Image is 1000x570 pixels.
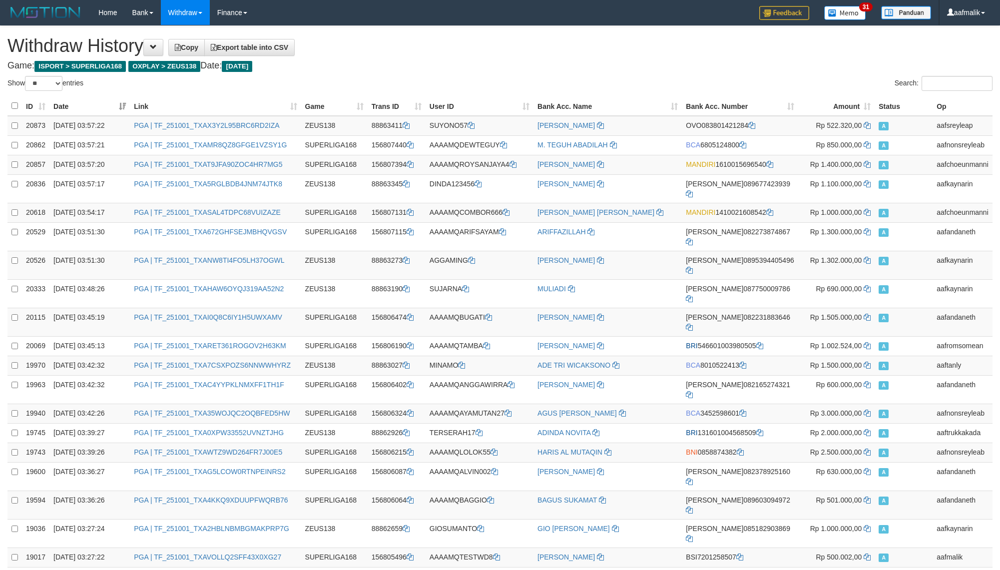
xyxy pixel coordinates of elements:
td: MINAMO [426,356,533,375]
td: aafkaynarin [933,519,993,548]
span: Approved - Marked by aafandaneth [879,314,889,322]
img: Feedback.jpg [759,6,809,20]
td: SUPERLIGA168 [301,222,368,251]
span: Rp 522.320,00 [816,121,862,129]
span: OXPLAY > ZEUS138 [128,61,200,72]
h4: Game: Date: [7,61,993,71]
span: Approved - Marked by aaftrukkakada [879,429,889,438]
span: MANDIRI [686,208,715,216]
td: SUPERLIGA168 [301,491,368,519]
td: ZEUS138 [301,423,368,443]
a: PGA | TF_251001_TXAC4YYPKLNMXFF1TH1F [134,381,284,389]
td: [DATE] 03:36:27 [49,462,130,491]
td: ZEUS138 [301,279,368,308]
td: SUPERLIGA168 [301,336,368,356]
td: 156807131 [368,203,426,222]
select: Showentries [25,76,62,91]
span: [PERSON_NAME] [686,468,743,476]
td: 0895394405496 [682,251,798,279]
span: Approved - Marked by aafchoeunmanni [879,161,889,169]
td: 156806402 [368,375,426,404]
td: SUPERLIGA168 [301,135,368,155]
td: 20873 [22,116,49,136]
td: [DATE] 03:57:22 [49,116,130,136]
th: Status [875,96,933,116]
span: BCA [686,361,700,369]
td: [DATE] 03:45:19 [49,308,130,336]
td: ZEUS138 [301,519,368,548]
td: AAAAMQAYAMUTAN27 [426,404,533,423]
td: 20618 [22,203,49,222]
span: Approved - Marked by aafnonsreyleab [879,141,889,150]
td: 19970 [22,356,49,375]
img: panduan.png [881,6,931,19]
td: 156806215 [368,443,426,462]
td: 20526 [22,251,49,279]
td: 083801421284 [682,116,798,136]
td: aaftrukkakada [933,423,993,443]
a: PGA | TF_251001_TXAMR8QZ8GFGE1VZSY1G [134,141,287,149]
a: PGA | TF_251001_TXA35WOJQC2OQBFED5HW [134,409,290,417]
span: Approved - Marked by aafkaynarin [879,525,889,534]
a: PGA | TF_251001_TXA672GHFSEJMBHQVGSV [134,228,287,236]
span: [PERSON_NAME] [686,496,743,504]
span: Rp 1.000.000,00 [810,525,862,533]
span: Rp 1.400.000,00 [810,160,862,168]
a: MULIADI [537,285,566,293]
td: aafromsomean [933,336,993,356]
th: Date: activate to sort column ascending [49,96,130,116]
td: AAAAMQARIFSAYAM [426,222,533,251]
a: Export table into CSV [204,39,295,56]
td: 089677423939 [682,174,798,203]
td: 20069 [22,336,49,356]
td: 087750009786 [682,279,798,308]
td: 19745 [22,423,49,443]
a: ARIFFAZILLAH [537,228,585,236]
th: User ID: activate to sort column ascending [426,96,533,116]
a: [PERSON_NAME] [537,121,595,129]
td: 082165274321 [682,375,798,404]
td: 8010522413 [682,356,798,375]
span: [PERSON_NAME] [686,285,743,293]
a: [PERSON_NAME] [537,468,595,476]
span: Rp 2.500.000,00 [810,448,862,456]
span: ISPORT > SUPERLIGA168 [34,61,126,72]
a: PGA | TF_251001_TXAHAW6OYQJ319AA52N2 [134,285,284,293]
td: 20333 [22,279,49,308]
td: [DATE] 03:51:30 [49,222,130,251]
td: 88862659 [368,519,426,548]
img: Button%20Memo.svg [824,6,866,20]
span: Approved - Marked by aaftanly [879,362,889,370]
td: [DATE] 03:42:32 [49,356,130,375]
td: [DATE] 03:27:24 [49,519,130,548]
td: 19036 [22,519,49,548]
td: ZEUS138 [301,116,368,136]
td: aafandaneth [933,462,993,491]
td: aafandaneth [933,222,993,251]
td: aafnonsreyleab [933,135,993,155]
td: 19600 [22,462,49,491]
td: 88863190 [368,279,426,308]
td: GIOSUMANTO [426,519,533,548]
span: Export table into CSV [211,43,288,51]
span: Rp 3.000.000,00 [810,409,862,417]
td: aafchoeunmanni [933,203,993,222]
td: AAAAMQDEWTEGUY [426,135,533,155]
td: AAAAMQCOMBOR666 [426,203,533,222]
span: Approved - Marked by aafromsomean [879,342,889,351]
td: AAAAMQBUGATI [426,308,533,336]
td: 20115 [22,308,49,336]
td: 156806190 [368,336,426,356]
a: PGA | TF_251001_TXARET361ROGOV2H63KM [134,342,286,350]
td: 085182903869 [682,519,798,548]
a: AGUS [PERSON_NAME] [537,409,617,417]
span: Rp 600.000,00 [816,381,862,389]
span: Approved - Marked by aafandaneth [879,228,889,237]
td: 156806087 [368,462,426,491]
td: [DATE] 03:57:17 [49,174,130,203]
span: Rp 1.302.000,00 [810,256,862,264]
td: aafandaneth [933,375,993,404]
td: aafchoeunmanni [933,155,993,174]
td: aafkaynarin [933,174,993,203]
td: SUPERLIGA168 [301,404,368,423]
